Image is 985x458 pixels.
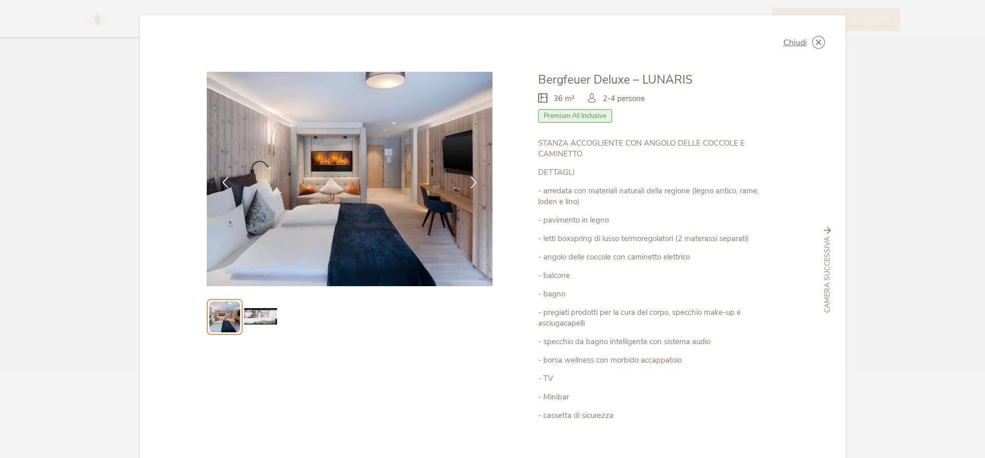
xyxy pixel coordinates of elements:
[538,233,778,244] p: - letti boxspring di lusso termoregolatori (2 materassi separati)
[207,72,493,286] img: Bergfeuer Deluxe – LUNARIS
[538,186,778,207] p: - arredata con materiali naturali della regione (legno antico, rame, loden e lino)
[822,236,833,313] span: Camera successiva
[244,301,277,333] img: Preview
[538,138,778,160] p: STANZA ACCOGLIENTE CON ANGOLO DELLE COCCOLE E CAMINETTO
[603,93,645,104] span: 2-4 persone
[538,252,778,263] p: - angolo delle coccole con caminetto elettrico
[538,307,778,329] p: - pregiati prodotti per la cura del corpo, specchio make-up e asciugacapelli
[538,72,693,88] span: Bergfeuer Deluxe – LUNARIS
[209,302,240,332] img: Preview
[783,38,807,47] span: Chiudi
[538,215,778,226] p: - pavimento in legno
[538,336,778,347] p: - specchio da bagno intelligente con sistema audio
[538,355,778,366] p: - borsa wellness con morbido accappatoio
[538,109,612,123] span: Premium All Inclusive
[554,93,575,104] span: 36 m²
[538,167,778,178] p: DETTAGLI
[538,289,778,300] p: - bagno
[538,270,778,281] p: - balcone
